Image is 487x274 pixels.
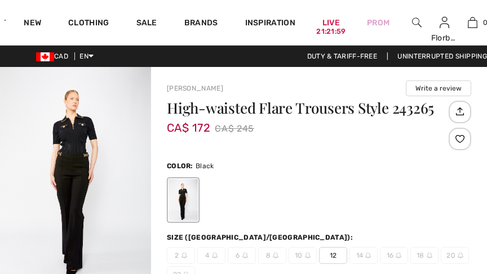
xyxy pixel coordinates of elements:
a: New [24,18,41,30]
div: Black [169,179,198,221]
img: ring-m.svg [181,253,187,258]
img: My Info [440,16,449,29]
img: ring-m.svg [427,253,432,258]
span: Black [196,162,214,170]
img: ring-m.svg [458,253,463,258]
span: CA$ 172 [167,110,210,134]
img: ring-m.svg [242,253,248,258]
a: Clothing [68,18,109,30]
span: 10 [289,247,317,264]
span: 8 [258,247,286,264]
img: search the website [412,16,422,29]
div: Florbela [431,32,458,44]
span: 4 [197,247,225,264]
button: Write a review [406,80,471,96]
a: Prom [367,17,389,29]
span: EN [79,52,94,60]
img: ring-m.svg [396,253,401,258]
a: Sign In [440,17,449,28]
img: 1ère Avenue [5,9,6,32]
span: 6 [228,247,256,264]
img: My Bag [468,16,477,29]
img: ring-m.svg [273,253,278,258]
span: CA$ 245 [215,120,254,137]
span: Color: [167,162,193,170]
a: 0 [459,16,486,29]
img: ring-m.svg [305,253,311,258]
span: 16 [380,247,408,264]
div: 21:21:59 [316,26,346,37]
span: 14 [349,247,378,264]
a: Sale [136,18,157,30]
a: Live21:21:59 [322,17,340,29]
span: 12 [319,247,347,264]
img: ring-m.svg [212,253,218,258]
a: Brands [184,18,218,30]
h1: High-waisted Flare Trousers Style 243265 [167,101,446,115]
span: Inspiration [245,18,295,30]
span: 20 [441,247,469,264]
img: Share [450,102,469,121]
img: ring-m.svg [365,253,371,258]
img: Canadian Dollar [36,52,54,61]
span: 2 [167,247,195,264]
div: Size ([GEOGRAPHIC_DATA]/[GEOGRAPHIC_DATA]): [167,232,355,242]
span: CAD [36,52,73,60]
a: [PERSON_NAME] [167,84,223,92]
span: 18 [410,247,439,264]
